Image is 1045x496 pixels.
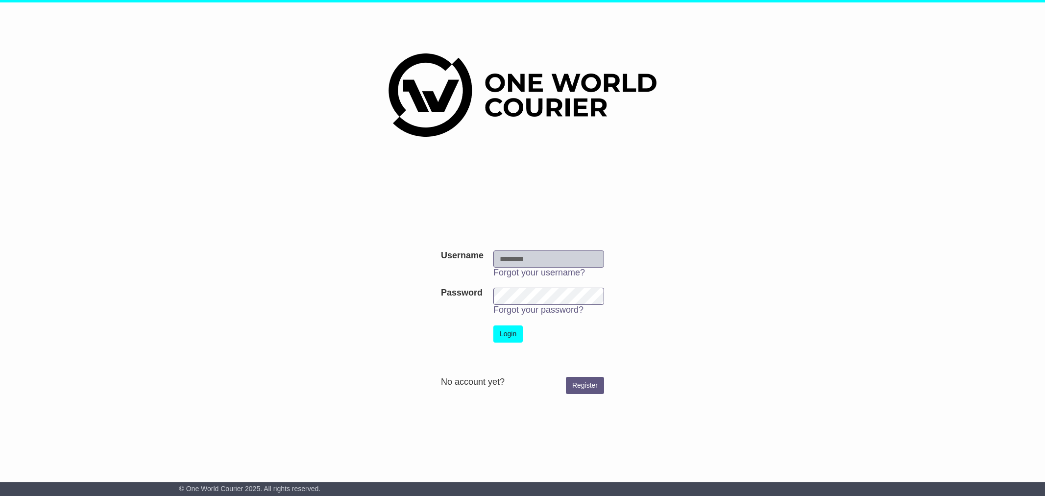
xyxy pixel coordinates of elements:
span: © One World Courier 2025. All rights reserved. [179,485,321,493]
div: No account yet? [441,377,604,388]
label: Password [441,288,483,298]
a: Forgot your username? [493,268,585,277]
label: Username [441,250,484,261]
img: One World [389,53,656,137]
a: Register [566,377,604,394]
button: Login [493,325,523,343]
a: Forgot your password? [493,305,583,315]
